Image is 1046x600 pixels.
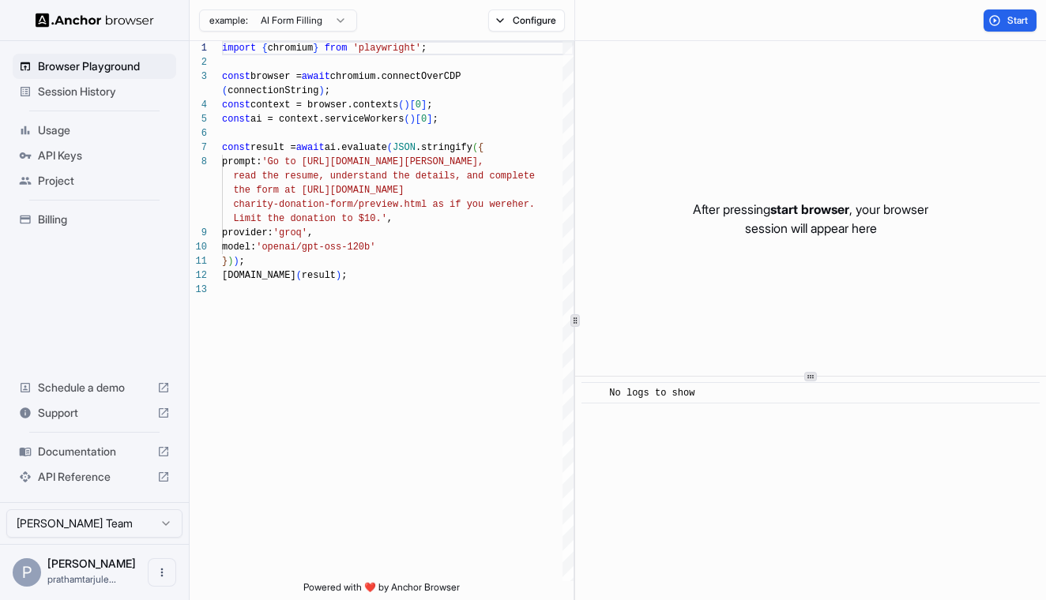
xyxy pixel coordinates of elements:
span: ( [398,99,404,111]
span: API Keys [38,148,170,163]
span: , [387,213,393,224]
div: API Keys [13,143,176,168]
span: ​ [589,385,597,401]
span: 'groq' [273,227,307,238]
span: ; [432,114,438,125]
span: { [261,43,267,54]
span: Session History [38,84,170,99]
span: .stringify [416,142,472,153]
span: ; [239,256,245,267]
span: } [222,256,228,267]
span: result = [250,142,296,153]
span: Browser Playground [38,58,170,74]
span: import [222,43,256,54]
span: , [307,227,313,238]
div: API Reference [13,464,176,489]
span: { [478,142,483,153]
span: her. [512,199,535,210]
div: P [13,558,41,587]
span: ) [410,114,416,125]
span: ] [421,99,427,111]
div: 4 [190,98,207,112]
span: const [222,142,250,153]
span: ete [517,171,535,182]
span: provider: [222,227,273,238]
span: } [313,43,318,54]
span: connectionString [228,85,318,96]
span: await [302,71,330,82]
span: Usage [38,122,170,138]
span: ai.evaluate [325,142,387,153]
span: context = browser.contexts [250,99,398,111]
span: JSON [393,142,416,153]
span: 0 [416,99,421,111]
span: 'Go to [URL][DOMAIN_NAME][PERSON_NAME], [261,156,483,167]
span: Documentation [38,444,151,459]
span: ; [325,85,330,96]
div: Project [13,168,176,193]
span: ] [427,114,432,125]
span: 0 [421,114,427,125]
p: After pressing , your browser session will appear here [693,200,928,238]
span: ) [318,85,324,96]
button: Open menu [148,558,176,587]
span: [DOMAIN_NAME] [222,270,296,281]
span: prompt: [222,156,261,167]
div: Schedule a demo [13,375,176,400]
div: Documentation [13,439,176,464]
span: No logs to show [609,388,694,399]
div: 7 [190,141,207,155]
span: Pratham Tarjule [47,557,136,570]
span: const [222,99,250,111]
span: start browser [770,201,849,217]
span: the form at [URL][DOMAIN_NAME] [233,185,404,196]
span: Project [38,173,170,189]
span: ai = context.serviceWorkers [250,114,404,125]
span: ) [228,256,233,267]
span: Schedule a demo [38,380,151,396]
span: ( [404,114,409,125]
div: 10 [190,240,207,254]
span: const [222,114,250,125]
div: Support [13,400,176,426]
div: 13 [190,283,207,297]
span: prathamtarjule@gmail.com [47,573,116,585]
span: 'playwright' [353,43,421,54]
span: ) [233,256,239,267]
div: 9 [190,226,207,240]
div: 6 [190,126,207,141]
span: charity-donation-form/preview.html as if you were [233,199,512,210]
span: ( [296,270,302,281]
span: Support [38,405,151,421]
span: ( [387,142,393,153]
div: 8 [190,155,207,169]
span: ) [336,270,341,281]
span: result [302,270,336,281]
span: Powered with ❤️ by Anchor Browser [303,581,460,600]
span: Start [1007,14,1029,27]
span: chromium [268,43,314,54]
span: browser = [250,71,302,82]
span: [ [416,114,421,125]
div: 1 [190,41,207,55]
span: Limit the donation to $10.' [233,213,386,224]
span: ( [472,142,478,153]
div: 12 [190,268,207,283]
span: const [222,71,250,82]
div: 5 [190,112,207,126]
span: ( [222,85,228,96]
span: Billing [38,212,170,227]
span: from [325,43,348,54]
span: await [296,142,325,153]
button: Configure [488,9,565,32]
span: read the resume, understand the details, and compl [233,171,517,182]
div: Session History [13,79,176,104]
span: example: [209,14,248,27]
span: API Reference [38,469,151,485]
div: 3 [190,69,207,84]
span: ; [421,43,427,54]
span: ; [341,270,347,281]
span: ) [404,99,409,111]
span: chromium.connectOverCDP [330,71,461,82]
button: Start [984,9,1037,32]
